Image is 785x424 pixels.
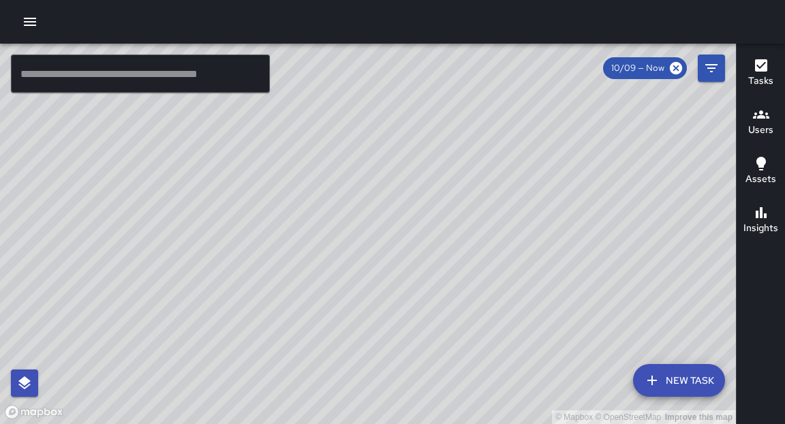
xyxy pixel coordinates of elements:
[748,123,773,138] h6: Users
[737,98,785,147] button: Users
[748,74,773,89] h6: Tasks
[745,172,776,187] h6: Assets
[698,55,725,82] button: Filters
[603,57,687,79] div: 10/09 — Now
[737,147,785,196] button: Assets
[737,196,785,245] button: Insights
[603,61,673,75] span: 10/09 — Now
[737,49,785,98] button: Tasks
[743,221,778,236] h6: Insights
[633,364,725,397] button: New Task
